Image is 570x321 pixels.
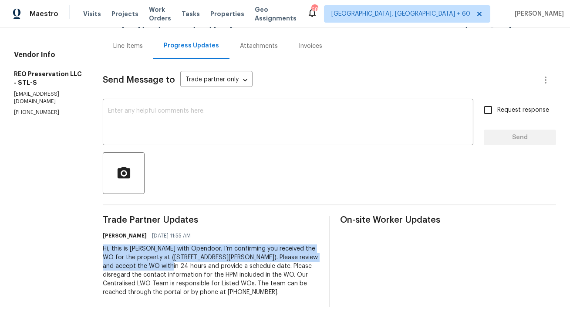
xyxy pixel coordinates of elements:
[180,73,253,87] div: Trade partner only
[299,42,322,50] div: Invoices
[164,41,219,50] div: Progress Updates
[14,50,82,59] h4: Vendor Info
[511,10,564,18] span: [PERSON_NAME]
[240,42,278,50] div: Attachments
[182,11,200,17] span: Tasks
[111,10,138,18] span: Projects
[255,5,297,23] span: Geo Assignments
[30,10,58,18] span: Maestro
[14,70,82,87] h5: REO Preservation LLC - STL-S
[210,10,244,18] span: Properties
[103,231,147,240] h6: [PERSON_NAME]
[103,76,175,84] span: Send Message to
[311,5,317,14] div: 684
[14,90,82,105] p: [EMAIL_ADDRESS][DOMAIN_NAME]
[341,216,557,224] span: On-site Worker Updates
[113,42,143,50] div: Line Items
[497,106,549,115] span: Request response
[83,10,101,18] span: Visits
[149,5,171,23] span: Work Orders
[152,231,191,240] span: [DATE] 11:55 AM
[103,216,319,224] span: Trade Partner Updates
[14,109,82,116] p: [PHONE_NUMBER]
[331,10,470,18] span: [GEOGRAPHIC_DATA], [GEOGRAPHIC_DATA] + 60
[103,244,319,297] div: Hi, this is [PERSON_NAME] with Opendoor. I’m confirming you received the WO for the property at (...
